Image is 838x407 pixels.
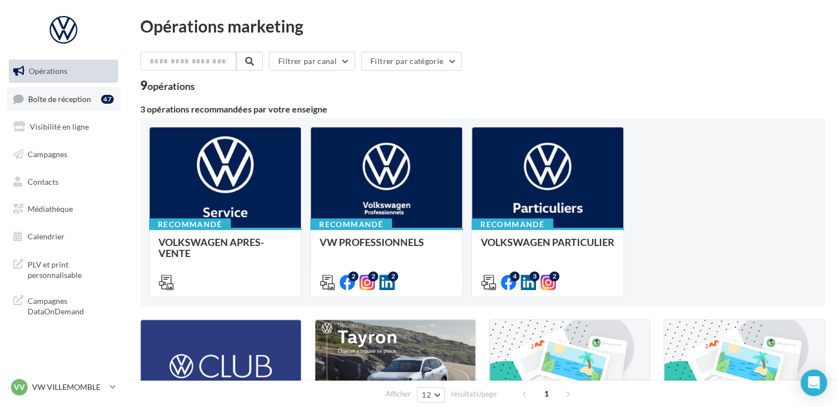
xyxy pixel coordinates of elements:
[422,390,431,399] span: 12
[9,377,118,398] a: VV VW VILLEMOMBLE
[28,94,91,103] span: Boîte de réception
[388,271,398,281] div: 2
[368,271,378,281] div: 2
[101,95,114,104] div: 47
[140,79,195,92] div: 9
[147,81,195,91] div: opérations
[549,271,559,281] div: 2
[7,197,120,221] a: Médiathèque
[800,369,827,396] div: Open Intercom Messenger
[140,18,825,34] div: Opérations marketing
[7,170,120,194] a: Contacts
[28,293,114,317] span: Campagnes DataOnDemand
[417,387,445,403] button: 12
[7,143,120,166] a: Campagnes
[7,253,120,285] a: PLV et print personnalisable
[30,122,89,131] span: Visibilité en ligne
[7,60,120,83] a: Opérations
[28,204,73,213] span: Médiathèque
[28,149,67,159] span: Campagnes
[14,382,25,393] span: VV
[269,52,355,71] button: Filtrer par canal
[140,105,825,114] div: 3 opérations recommandées par votre enseigne
[7,289,120,322] a: Campagnes DataOnDemand
[28,257,114,281] span: PLV et print personnalisable
[32,382,105,393] p: VW VILLEMOMBLE
[451,389,497,399] span: résultats/page
[29,66,67,76] span: Opérations
[320,236,424,248] span: VW PROFESSIONNELS
[510,271,519,281] div: 4
[348,271,358,281] div: 2
[7,87,120,111] a: Boîte de réception47
[529,271,539,281] div: 3
[149,218,231,231] div: Recommandé
[481,236,614,248] span: VOLKSWAGEN PARTICULIER
[386,389,411,399] span: Afficher
[28,176,59,186] span: Contacts
[310,218,392,231] div: Recommandé
[7,115,120,138] a: Visibilité en ligne
[158,236,264,259] span: VOLKSWAGEN APRES-VENTE
[471,218,553,231] div: Recommandé
[361,52,462,71] button: Filtrer par catégorie
[7,225,120,248] a: Calendrier
[28,232,65,241] span: Calendrier
[538,385,555,403] span: 1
